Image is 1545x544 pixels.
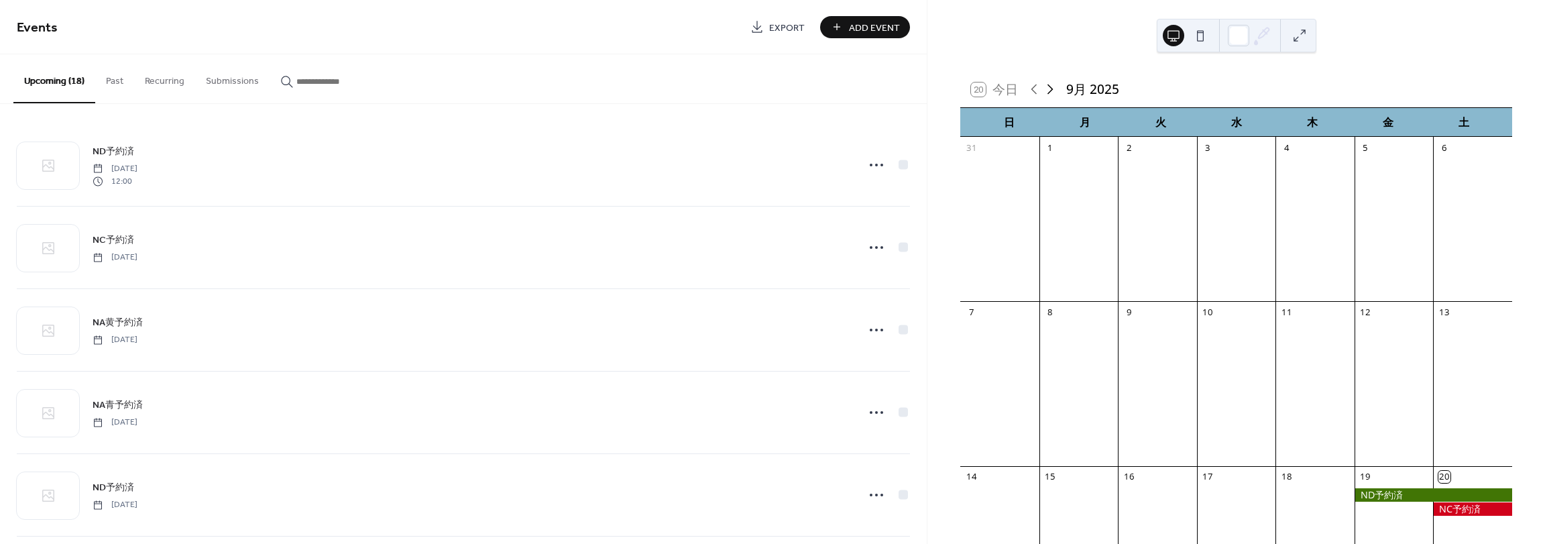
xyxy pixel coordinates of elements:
span: [DATE] [93,417,137,429]
div: 火 [1123,108,1198,137]
div: 水 [1198,108,1274,137]
div: 8 [1044,307,1056,319]
div: 7 [966,307,978,319]
div: 金 [1350,108,1426,137]
div: 5 [1359,142,1371,154]
div: 19 [1359,471,1371,483]
span: Export [769,21,805,35]
div: 13 [1438,307,1450,319]
div: 4 [1281,142,1293,154]
a: ND予約済 [93,480,134,495]
div: 12 [1359,307,1371,319]
div: 11 [1281,307,1293,319]
span: NA青予約済 [93,398,143,413]
div: 2 [1123,142,1135,154]
div: 14 [966,471,978,483]
div: 1 [1044,142,1056,154]
div: 日 [971,108,1047,137]
button: Submissions [195,54,270,102]
div: 15 [1044,471,1056,483]
span: [DATE] [93,252,137,264]
span: Events [17,15,58,41]
div: 木 [1274,108,1350,137]
button: Past [95,54,134,102]
button: Recurring [134,54,195,102]
span: ND予約済 [93,145,134,159]
a: ND予約済 [93,144,134,159]
span: [DATE] [93,499,137,511]
div: 土 [1426,108,1501,137]
div: 31 [966,142,978,154]
div: 17 [1202,471,1214,483]
div: NC予約済 [1433,502,1512,516]
a: NA青予約済 [93,397,143,413]
a: NC予約済 [93,232,134,248]
div: 3 [1202,142,1214,154]
span: [DATE] [93,163,137,175]
span: ND予約済 [93,481,134,495]
a: NA黄予約済 [93,315,143,330]
div: 9 [1123,307,1135,319]
div: 6 [1438,142,1450,154]
span: 12:00 [93,175,137,187]
button: Upcoming (18) [13,54,95,103]
button: Add Event [820,16,910,38]
span: NA黄予約済 [93,316,143,330]
span: NC予約済 [93,233,134,248]
div: 9月 2025 [1066,80,1119,99]
div: 18 [1281,471,1293,483]
div: 20 [1438,471,1450,483]
span: [DATE] [93,334,137,346]
div: 月 [1047,108,1123,137]
div: 10 [1202,307,1214,319]
span: Add Event [849,21,900,35]
div: 16 [1123,471,1135,483]
a: Export [740,16,815,38]
div: ND予約済 [1355,488,1512,502]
